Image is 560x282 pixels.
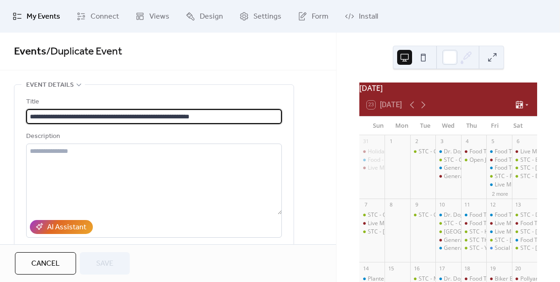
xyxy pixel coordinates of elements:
[461,244,486,252] div: STC - Yacht Rockettes @ Thu Sep 11, 2025 7pm - 10pm (CDT)
[512,220,537,227] div: Food Truck - Happy Times - Lemont @ Sat Sep 13, 2025 2pm - 6pm (CDT)
[14,41,46,62] a: Events
[486,228,511,236] div: Live Music - JD Kostyk - Roselle @ Fri Sep 12, 2025 7pm - 10pm (CDT)
[435,228,461,236] div: STC - Stadium Street Eats @ Wed Sep 10, 2025 6pm - 9pm (CDT)
[435,236,461,244] div: General Knowledge Trivia - Lemont @ Wed Sep 10, 2025 7pm - 9pm (CDT)
[486,236,511,244] div: STC - Warren Douglas Band @ Fri Sep 12, 2025 7pm - 10pm (CDT)
[486,211,511,219] div: Food Truck - Da Wing Wagon/ Launch party - Roselle @ Fri Sep 12, 2025 5pm - 9pm (CDT)
[27,11,60,22] span: My Events
[26,96,280,108] div: Title
[31,258,60,269] span: Cancel
[435,244,461,252] div: General Knowledge Trivia - Roselle @ Wed Sep 10, 2025 7pm - 9pm (CDT)
[515,201,522,208] div: 13
[483,117,506,135] div: Fri
[435,211,461,219] div: Dr. Dog’s Food Truck - Roselle @ Weekly from 6pm to 9pm
[362,138,369,145] div: 31
[461,236,486,244] div: STC THEME NIGHT - YACHT ROCK @ Thu Sep 11, 2025 6pm - 10pm (CDT)
[368,220,515,227] div: Live Music - [PERSON_NAME] @ [DATE] 2pm - 4pm (CDT)
[435,156,461,164] div: STC - Charity Bike Ride with Sammy's Bikes @ Weekly from 6pm to 7:30pm on Wednesday from Wed May ...
[149,11,169,22] span: Views
[253,11,281,22] span: Settings
[387,265,394,272] div: 15
[512,156,537,164] div: STC - Brew Town Bites @ Sat Sep 6, 2025 2pm - 7pm (CDT)
[359,220,385,227] div: Live Music - Dylan Raymond - Lemont @ Sun Sep 7, 2025 2pm - 4pm (CDT)
[413,138,420,145] div: 2
[47,222,86,233] div: AI Assistant
[435,172,461,180] div: General Knowledge Trivia - Lemont @ Wed Sep 3, 2025 7pm - 9pm (CDT)
[46,41,122,62] span: / Duplicate Event
[489,201,496,208] div: 12
[359,211,385,219] div: STC - Outdoor Doggie Dining class @ 1pm - 2:30pm (CDT)
[232,4,288,29] a: Settings
[362,265,369,272] div: 14
[512,244,537,252] div: STC - Matt Keen Band @ Sat Sep 13, 2025 7pm - 10pm (CDT)
[368,211,517,219] div: STC - Outdoor Doggie Dining class @ 1pm - 2:30pm (CDT)
[437,117,460,135] div: Wed
[461,220,486,227] div: Food Truck - Tacos Los Jarochitos - Lemont @ Thu Sep 11, 2025 5pm - 9pm (CDT)
[200,11,223,22] span: Design
[368,164,515,172] div: Live Music - [PERSON_NAME] @ [DATE] 2pm - 5pm (CDT)
[128,4,176,29] a: Views
[179,4,230,29] a: Design
[6,4,67,29] a: My Events
[338,4,385,29] a: Install
[486,164,511,172] div: Food Truck- Uncle Cams Sandwiches - Roselle @ Fri Sep 5, 2025 5pm - 9pm (CDT)
[464,138,471,145] div: 4
[387,138,394,145] div: 1
[461,228,486,236] div: STC - Happy Lobster @ Thu Sep 11, 2025 5pm - 9pm (CDT)
[512,148,537,156] div: Live Music- InFunktious Duo - Lemont @ Sat Sep 6, 2025 2pm - 5pm (CDT)
[512,164,537,172] div: STC - Terry Byrne @ Sat Sep 6, 2025 2pm - 5pm (CDT)
[413,265,420,272] div: 16
[413,201,420,208] div: 9
[488,189,511,197] button: 2 more
[359,83,537,94] div: [DATE]
[460,117,483,135] div: Thu
[359,228,385,236] div: STC - Hunt House Creative Arts Center Adult Band Showcase @ Sun Sep 7, 2025 5pm - 7pm (CDT)STC - ...
[387,201,394,208] div: 8
[435,164,461,172] div: General Knowledge - Roselle @ Wed Sep 3, 2025 7pm - 9pm (CDT)
[359,164,385,172] div: Live Music - Shawn Salmon - Lemont @ Sun Aug 31, 2025 2pm - 5pm (CDT)
[359,156,385,164] div: Food - Good Stuff Eats - Roselle @ Sun Aug 31, 2025 1pm - 4pm (CDT)
[359,11,378,22] span: Install
[15,252,76,275] button: Cancel
[512,211,537,219] div: STC - Dark Horse Grill @ Sat Sep 13, 2025 1pm - 5pm (CDT)
[368,148,490,156] div: Holiday Taproom Hours 12pm -10pm @ [DATE]
[489,138,496,145] div: 5
[515,265,522,272] div: 20
[438,201,445,208] div: 10
[291,4,336,29] a: Form
[91,11,119,22] span: Connect
[413,117,437,135] div: Tue
[464,265,471,272] div: 18
[512,236,537,244] div: Food Truck - Chuck’s Wood Fired Pizza - Roselle @ Sat Sep 13, 2025 5pm - 8pm (CST)
[359,148,385,156] div: Holiday Taproom Hours 12pm -10pm @ Sun Aug 31, 2025
[390,117,413,135] div: Mon
[26,80,74,91] span: Event details
[506,117,530,135] div: Sat
[410,148,435,156] div: STC - General Knowledge Trivia @ Tue Sep 2, 2025 7pm - 9pm (CDT)
[312,11,329,22] span: Form
[30,220,93,234] button: AI Assistant
[435,148,461,156] div: Dr. Dog’s Food Truck - Roselle @ Weekly from 6pm to 9pm
[70,4,126,29] a: Connect
[438,138,445,145] div: 3
[362,201,369,208] div: 7
[461,148,486,156] div: Food Truck - Tacos Los Jarochitos - Lemont @ Thu Sep 4, 2025 5pm - 9pm (CDT)
[464,201,471,208] div: 11
[486,181,511,189] div: Live Music - Billy Denton - Roselle @ Fri Sep 5, 2025 7pm - 10pm (CDT)
[461,156,486,164] div: Open Jam with Sam Wyatt @ STC @ Thu Sep 4, 2025 7pm - 11pm (CDT)
[435,220,461,227] div: STC - Charity Bike Ride with Sammy's Bikes @ Weekly from 6pm to 7:30pm on Wednesday from Wed May ...
[486,220,511,227] div: Live Music - Dan Colles - Lemont @ Fri Sep 12, 2025 7pm - 10pm (CDT)
[512,172,537,180] div: STC - EXHALE @ Sat Sep 6, 2025 7pm - 10pm (CDT)
[515,138,522,145] div: 6
[368,156,520,164] div: Food - Good Stuff Eats - Roselle @ [DATE] 1pm - 4pm (CDT)
[486,148,511,156] div: Food Truck - Koris Koop -Roselle @ Fri Sep 5, 2025 5pm - 9pm (CDT)
[489,265,496,272] div: 19
[438,265,445,272] div: 17
[26,131,280,142] div: Description
[486,172,511,180] div: STC - Four Ds BBQ @ Fri Sep 5, 2025 5pm - 9pm (CDT)
[461,211,486,219] div: Food Truck - Dr Dogs - Roselle @ Thu Sep 11, 2025 5pm - 9pm (CDT)
[486,244,511,252] div: Social - Magician Pat Flanagan @ Fri Sep 12, 2025 8pm - 10:30pm (CDT)
[486,156,511,164] div: Food Truck - Pizza 750 - Lemont @ Fri Sep 5, 2025 5pm - 9pm (CDT)
[367,117,390,135] div: Sun
[410,211,435,219] div: STC - General Knowledge Trivia @ Tue Sep 9, 2025 7pm - 9pm (CDT)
